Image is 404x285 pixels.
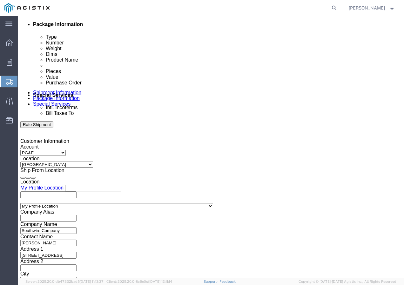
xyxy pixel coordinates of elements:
[80,280,104,283] span: [DATE] 11:13:37
[299,279,396,284] span: Copyright © [DATE]-[DATE] Agistix Inc., All Rights Reserved
[348,4,395,12] button: [PERSON_NAME]
[219,280,236,283] a: Feedback
[349,4,385,11] span: Chavonnie Witherspoon
[106,280,172,283] span: Client: 2025.20.0-8c6e0cf
[204,280,219,283] a: Support
[25,280,104,283] span: Server: 2025.20.0-db47332bad5
[149,280,172,283] span: [DATE] 12:11:14
[4,3,50,13] img: logo
[18,16,404,278] iframe: FS Legacy Container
